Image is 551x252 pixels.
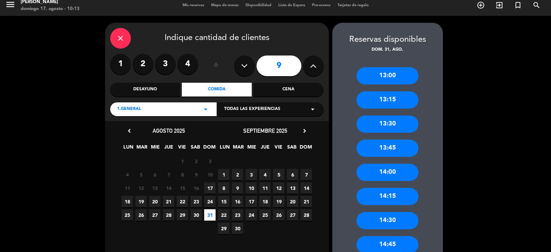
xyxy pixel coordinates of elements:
[495,1,503,9] i: exit_to_app
[135,196,147,207] span: 19
[301,196,312,207] span: 21
[246,196,257,207] span: 17
[208,3,242,7] span: Mapa de mesas
[135,169,147,180] span: 5
[177,182,188,194] span: 15
[232,209,243,221] span: 23
[332,47,443,53] div: dom. 31, ago.
[205,54,227,78] div: ó
[204,209,216,221] span: 31
[149,182,160,194] span: 13
[163,209,174,221] span: 28
[300,143,311,154] span: DOM
[163,143,174,154] span: JUE
[122,196,133,207] span: 18
[259,209,271,221] span: 25
[301,209,312,221] span: 28
[232,143,244,154] span: MAR
[176,143,188,154] span: VIE
[123,143,134,154] span: LUN
[246,143,257,154] span: MIE
[309,3,334,7] span: Pre-acceso
[21,6,80,12] div: domingo 17. agosto - 10:13
[163,169,174,180] span: 7
[133,54,153,74] label: 2
[179,3,208,7] span: Mis reservas
[259,169,271,180] span: 4
[253,83,323,97] div: Cena
[177,169,188,180] span: 8
[477,1,485,9] i: add_circle_outline
[201,105,210,113] i: arrow_drop_down
[155,54,176,74] label: 3
[532,1,541,9] i: search
[273,209,284,221] span: 26
[514,1,522,9] i: turned_in_not
[149,196,160,207] span: 20
[246,182,257,194] span: 10
[190,143,201,154] span: SAB
[190,155,202,167] span: 2
[356,188,418,205] div: 14:15
[177,155,188,167] span: 1
[149,169,160,180] span: 6
[242,3,275,7] span: Disponibilidad
[286,143,298,154] span: SAB
[163,196,174,207] span: 21
[190,169,202,180] span: 9
[122,209,133,221] span: 25
[287,196,298,207] span: 20
[117,106,141,113] span: 1.General
[334,3,372,7] span: Tarjetas de regalo
[243,127,287,134] span: septiembre 2025
[301,182,312,194] span: 14
[273,196,284,207] span: 19
[204,196,216,207] span: 24
[177,54,198,74] label: 4
[232,169,243,180] span: 2
[177,209,188,221] span: 29
[218,209,229,221] span: 22
[273,182,284,194] span: 12
[273,169,284,180] span: 5
[232,196,243,207] span: 16
[219,143,230,154] span: LUN
[122,182,133,194] span: 11
[135,182,147,194] span: 12
[204,169,216,180] span: 10
[190,182,202,194] span: 16
[246,169,257,180] span: 3
[110,28,324,49] div: Indique cantidad de clientes
[287,182,298,194] span: 13
[153,127,185,134] span: agosto 2025
[356,67,418,84] div: 13:00
[218,169,229,180] span: 1
[116,34,125,42] i: close
[126,127,133,134] i: chevron_left
[149,143,161,154] span: MIE
[218,196,229,207] span: 15
[136,143,147,154] span: MAR
[224,106,280,113] span: Todas las experiencias
[182,83,252,97] div: Comida
[218,182,229,194] span: 8
[110,54,131,74] label: 1
[332,33,443,47] div: Reservas disponibles
[204,155,216,167] span: 3
[135,209,147,221] span: 26
[356,140,418,157] div: 13:45
[301,169,312,180] span: 7
[232,223,243,234] span: 30
[287,209,298,221] span: 27
[177,196,188,207] span: 22
[163,182,174,194] span: 14
[204,182,216,194] span: 17
[356,164,418,181] div: 14:00
[149,209,160,221] span: 27
[356,115,418,133] div: 13:30
[356,212,418,229] div: 14:30
[246,209,257,221] span: 24
[122,169,133,180] span: 4
[309,105,317,113] i: arrow_drop_down
[275,3,309,7] span: Lista de Espera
